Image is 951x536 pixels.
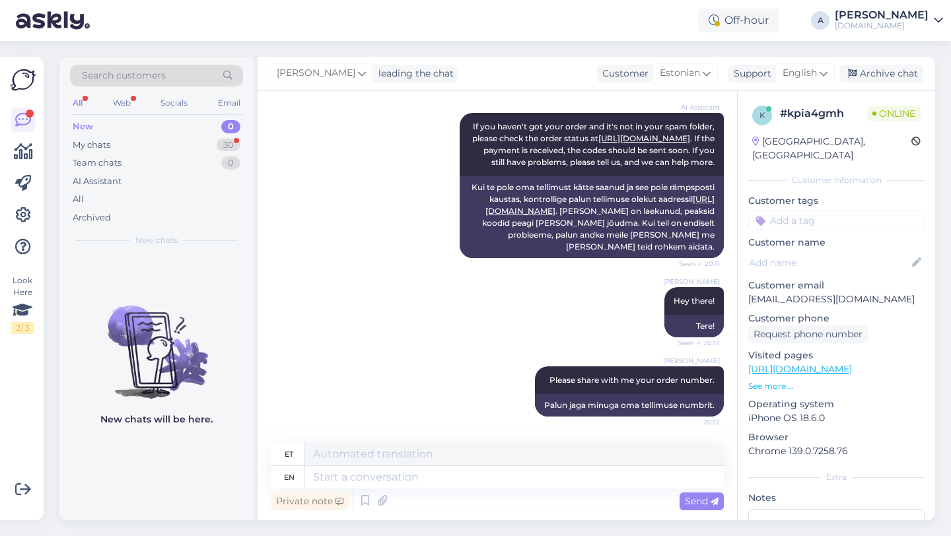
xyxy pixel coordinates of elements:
[748,363,852,375] a: [URL][DOMAIN_NAME]
[674,296,715,306] span: Hey there!
[748,312,925,325] p: Customer phone
[11,322,34,334] div: 2 / 3
[59,282,254,401] img: No chats
[698,9,779,32] div: Off-hour
[811,11,829,30] div: A
[748,211,925,230] input: Add a tag
[158,94,190,112] div: Socials
[110,94,133,112] div: Web
[670,417,720,427] span: 20:12
[835,20,929,31] div: [DOMAIN_NAME]
[670,338,720,348] span: Seen ✓ 20:12
[215,94,243,112] div: Email
[73,139,110,152] div: My chats
[82,69,166,83] span: Search customers
[460,176,724,258] div: Kui te pole oma tellimust kätte saanud ja see pole rämpsposti kaustas, kontrollige palun tellimus...
[73,193,84,206] div: All
[748,430,925,444] p: Browser
[748,174,925,186] div: Customer information
[221,120,240,133] div: 0
[598,133,690,143] a: [URL][DOMAIN_NAME]
[535,394,724,417] div: Palun jaga minuga oma tellimuse numbrit.
[660,66,700,81] span: Estonian
[670,259,720,269] span: Seen ✓ 20:11
[549,375,715,385] span: Please share with me your order number.
[217,139,240,152] div: 30
[748,444,925,458] p: Chrome 139.0.7258.76
[748,411,925,425] p: iPhone OS 18.6.0
[663,277,720,286] span: [PERSON_NAME]
[100,413,213,426] p: New chats will be here.
[271,492,349,510] div: Private note
[748,491,925,505] p: Notes
[867,106,921,121] span: Online
[135,234,178,246] span: New chats
[835,10,943,31] a: [PERSON_NAME][DOMAIN_NAME]
[73,120,93,133] div: New
[759,110,765,120] span: k
[748,325,868,343] div: Request phone number
[752,135,911,162] div: [GEOGRAPHIC_DATA], [GEOGRAPHIC_DATA]
[221,156,240,170] div: 0
[748,236,925,250] p: Customer name
[670,102,720,112] span: AI Assistant
[284,466,295,488] div: en
[728,67,771,81] div: Support
[748,397,925,411] p: Operating system
[663,356,720,366] span: [PERSON_NAME]
[749,255,909,270] input: Add name
[597,67,649,81] div: Customer
[748,279,925,292] p: Customer email
[783,66,817,81] span: English
[472,121,717,167] span: If you haven't got your order and it's not in your spam folder, please check the order status at ...
[835,10,929,20] div: [PERSON_NAME]
[277,66,355,81] span: [PERSON_NAME]
[70,94,85,112] div: All
[664,315,724,337] div: Tere!
[780,106,867,121] div: # kpia4gmh
[11,275,34,334] div: Look Here
[285,443,293,465] div: et
[840,65,923,83] div: Archive chat
[748,380,925,392] p: See more ...
[748,349,925,362] p: Visited pages
[748,194,925,208] p: Customer tags
[73,211,111,224] div: Archived
[685,495,719,507] span: Send
[373,67,454,81] div: leading the chat
[73,175,122,188] div: AI Assistant
[73,156,122,170] div: Team chats
[748,292,925,306] p: [EMAIL_ADDRESS][DOMAIN_NAME]
[748,471,925,483] div: Extra
[11,67,36,92] img: Askly Logo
